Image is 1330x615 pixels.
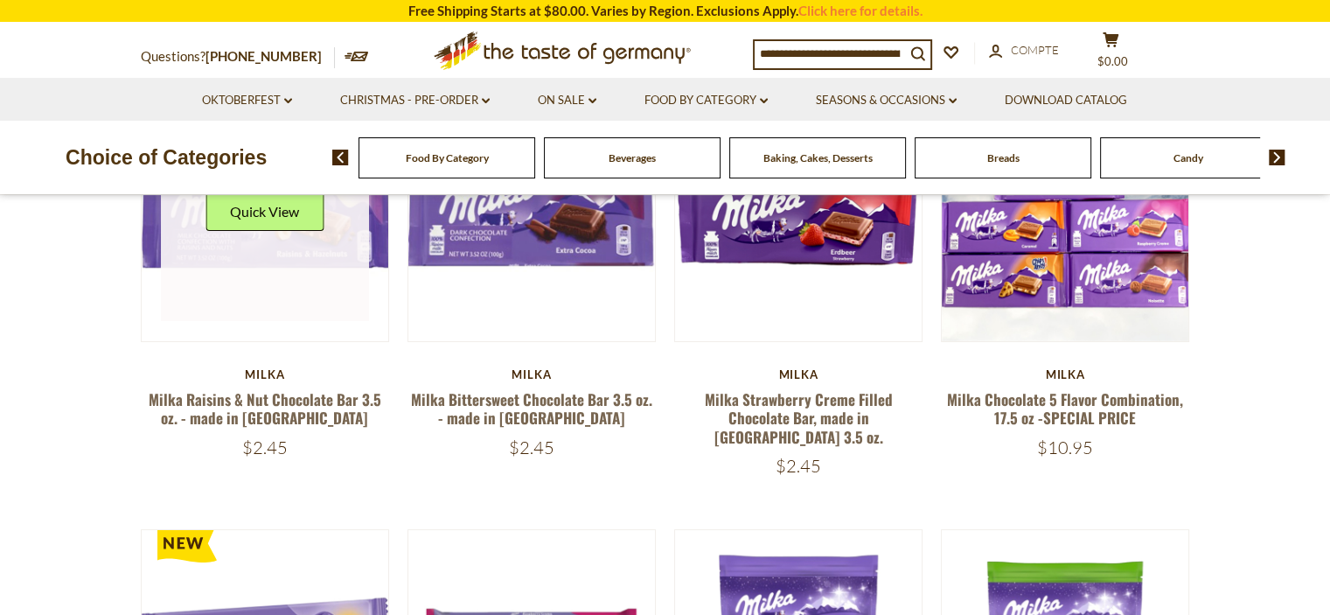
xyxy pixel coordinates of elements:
div: Milka [407,367,657,381]
a: Breads [987,151,1020,164]
img: next arrow [1269,150,1285,165]
a: Seasons & Occasions [816,91,957,110]
a: [PHONE_NUMBER] [205,48,322,64]
p: Questions? [141,45,335,68]
a: On Sale [538,91,596,110]
a: Beverages [609,151,656,164]
div: Milka [141,367,390,381]
a: Food By Category [406,151,489,164]
img: Milka [942,94,1189,341]
button: $0.00 [1085,31,1138,75]
img: previous arrow [332,150,349,165]
a: Candy [1173,151,1203,164]
a: Baking, Cakes, Desserts [763,151,873,164]
span: $2.45 [242,437,288,458]
img: Milka [408,94,656,341]
a: Food By Category [644,91,768,110]
div: Milka [941,367,1190,381]
a: Milka Strawberry Creme Filled Chocolate Bar, made in [GEOGRAPHIC_DATA] 3.5 oz. [705,388,893,448]
span: Compte [1011,43,1059,57]
button: Quick View [205,192,324,231]
span: $2.45 [509,437,554,458]
img: Milka [675,94,923,341]
a: Milka Chocolate 5 Flavor Combination, 17.5 oz -SPECIAL PRICE [947,388,1183,429]
a: Compte [989,41,1059,60]
a: Oktoberfest [202,91,292,110]
a: Milka Raisins & Nut Chocolate Bar 3.5 oz. - made in [GEOGRAPHIC_DATA] [149,388,381,429]
div: Milka [674,367,923,381]
span: $0.00 [1097,54,1128,68]
span: $10.95 [1037,437,1093,458]
a: Download Catalog [1005,91,1127,110]
span: $2.45 [776,455,821,477]
a: Click here for details. [798,3,923,18]
img: Milka [142,94,389,341]
a: Milka Bittersweet Chocolate Bar 3.5 oz. - made in [GEOGRAPHIC_DATA] [411,388,652,429]
a: Christmas - PRE-ORDER [340,91,490,110]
